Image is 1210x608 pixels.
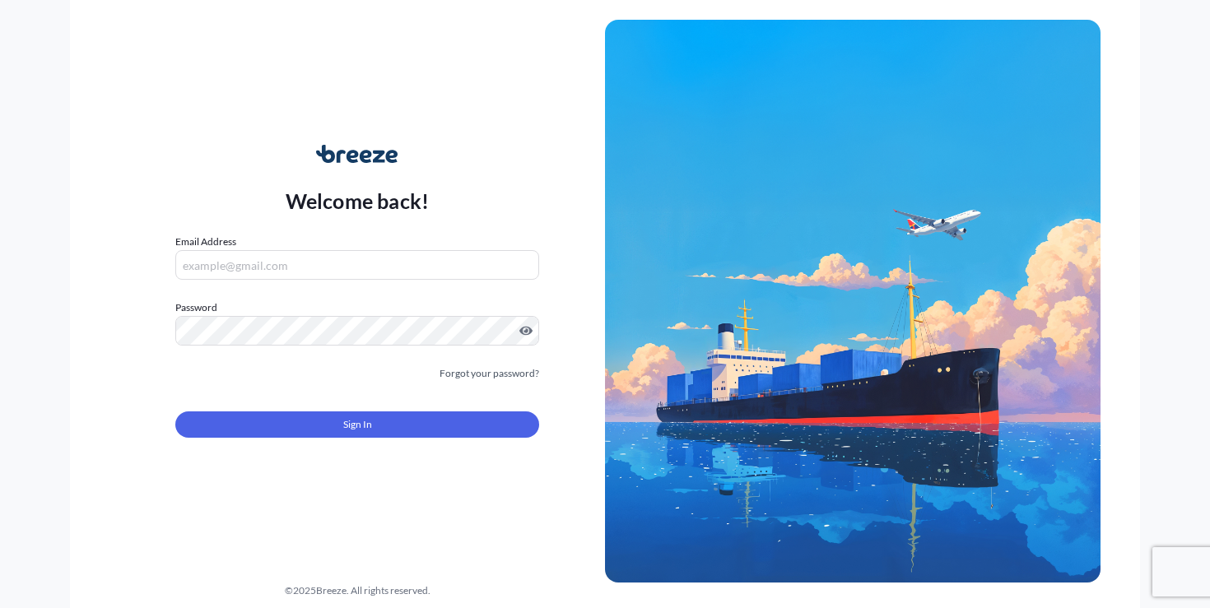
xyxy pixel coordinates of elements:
[175,250,539,280] input: example@gmail.com
[440,365,539,382] a: Forgot your password?
[605,20,1101,582] img: Ship illustration
[286,188,430,214] p: Welcome back!
[519,324,533,337] button: Show password
[175,299,539,316] label: Password
[175,411,539,438] button: Sign In
[343,416,372,433] span: Sign In
[109,582,605,599] div: © 2025 Breeze. All rights reserved.
[175,234,236,250] label: Email Address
